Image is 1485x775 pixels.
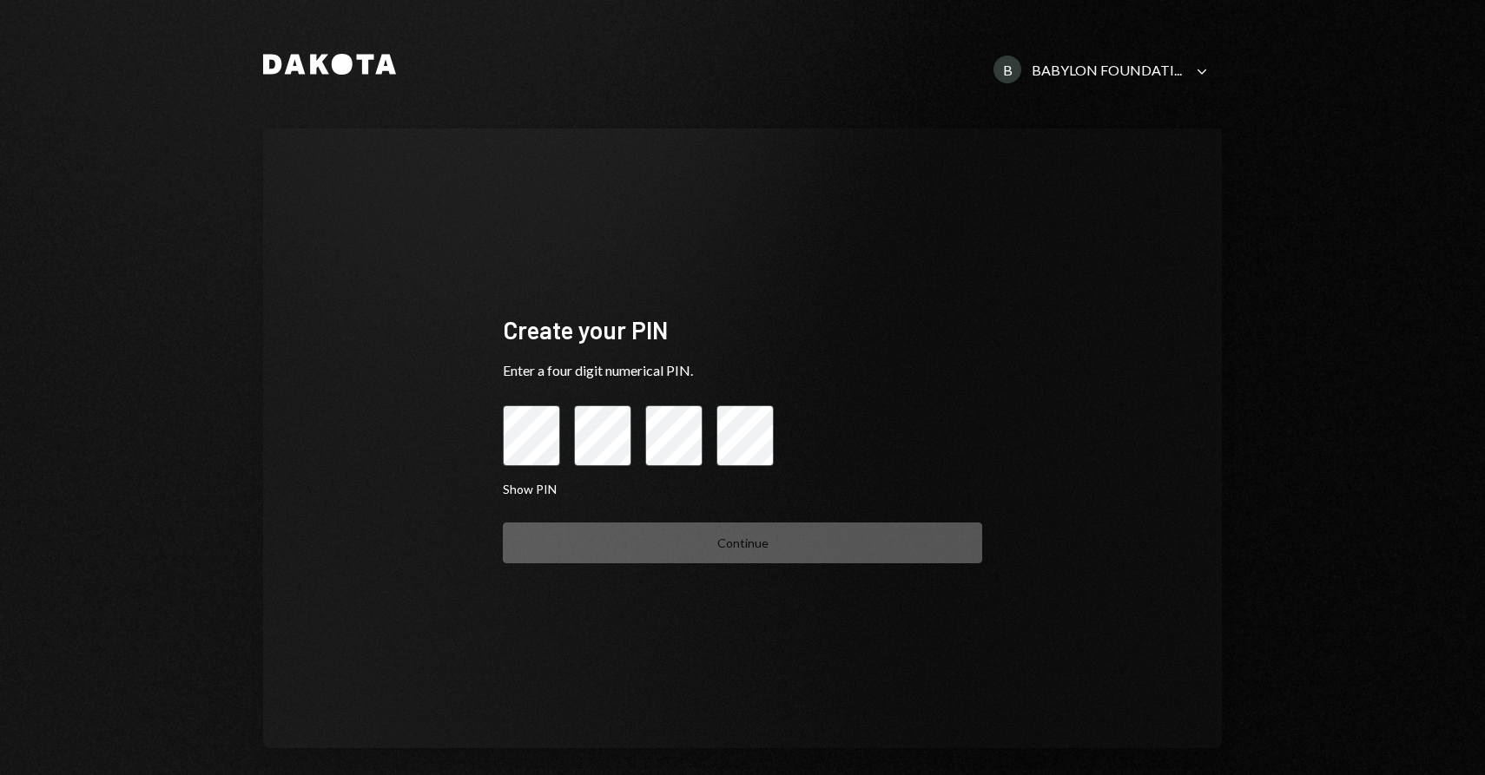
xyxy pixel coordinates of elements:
[1032,62,1182,78] div: BABYLON FOUNDATI...
[993,56,1021,83] div: B
[503,360,982,381] div: Enter a four digit numerical PIN.
[574,405,631,466] input: pin code 2 of 4
[503,313,982,347] div: Create your PIN
[503,482,557,498] button: Show PIN
[503,405,560,466] input: pin code 1 of 4
[645,405,703,466] input: pin code 3 of 4
[716,405,774,466] input: pin code 4 of 4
